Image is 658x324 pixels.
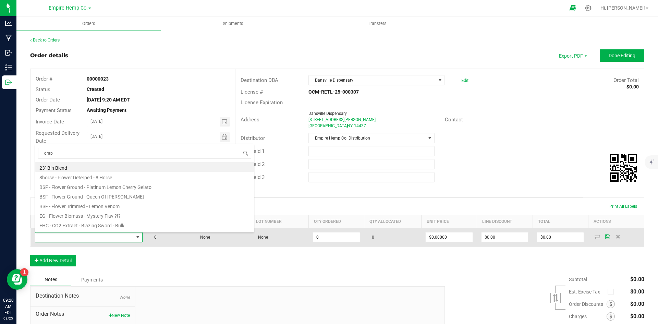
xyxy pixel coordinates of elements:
[220,117,230,127] span: Toggle calendar
[626,84,639,89] strong: $0.00
[214,21,253,27] span: Shipments
[482,232,528,242] input: 0
[305,16,449,31] a: Transfers
[608,287,617,297] span: Calculate excise tax
[308,117,376,122] span: [STREET_ADDRESS][PERSON_NAME]
[569,301,607,307] span: Order Discounts
[109,312,130,319] button: New Note
[251,215,308,228] th: Lot Number
[588,215,644,228] th: Actions
[20,268,28,276] iframe: Resource center unread badge
[5,79,12,86] inline-svg: Outbound
[630,313,644,320] span: $0.00
[445,117,463,123] span: Contact
[3,316,13,321] p: 08/25
[36,76,52,82] span: Order #
[346,123,347,128] span: ,
[16,16,161,31] a: Orders
[5,35,12,41] inline-svg: Manufacturing
[309,75,436,85] span: Dansville Dispensary
[308,123,348,128] span: [GEOGRAPHIC_DATA]
[313,232,360,242] input: 0
[161,16,305,31] a: Shipments
[358,21,396,27] span: Transfers
[537,232,584,242] input: 0
[241,99,283,106] span: License Expiration
[569,314,607,319] span: Charges
[600,5,645,11] span: Hi, [PERSON_NAME]!
[36,86,50,93] span: Status
[461,78,468,83] a: Edit
[308,215,364,228] th: Qty Ordered
[552,49,593,62] li: Export PDF
[36,310,130,318] span: Order Notes
[630,288,644,295] span: $0.00
[610,154,637,182] img: Scan me!
[600,49,644,62] button: Done Editing
[610,154,637,182] qrcode: 00000023
[30,51,68,60] div: Order details
[533,215,588,228] th: Total
[609,53,635,58] span: Done Editing
[613,235,623,239] span: Delete Order Detail
[49,5,88,11] span: Empire Hemp Co.
[347,123,353,128] span: NY
[630,276,644,283] span: $0.00
[7,269,27,290] iframe: Resource center
[241,77,278,83] span: Destination DBA
[426,232,472,242] input: 0
[87,86,104,92] strong: Created
[36,97,60,103] span: Order Date
[613,77,639,83] span: Order Total
[36,119,64,125] span: Invoice Date
[364,215,421,228] th: Qty Allocated
[36,107,72,113] span: Payment Status
[308,111,347,116] span: Dansville Dispensary
[220,132,230,142] span: Toggle calendar
[73,21,105,27] span: Orders
[569,277,587,282] span: Subtotal
[197,235,210,240] span: None
[87,97,130,103] strong: [DATE] 9:20 AM EDT
[241,117,259,123] span: Address
[602,235,613,239] span: Save Order Detail
[30,38,60,43] a: Back to Orders
[477,215,533,228] th: Line Discount
[36,130,80,144] span: Requested Delivery Date
[30,255,76,266] button: Add New Detail
[255,235,268,240] span: None
[36,292,130,300] span: Destination Notes
[630,301,644,307] span: $0.00
[5,64,12,71] inline-svg: Inventory
[241,135,265,141] span: Distributor
[565,1,581,15] span: Open Ecommerce Menu
[30,273,71,286] div: Notes
[120,295,130,300] span: None
[5,49,12,56] inline-svg: Inbound
[3,297,13,316] p: 09:20 AM EDT
[241,89,263,95] span: License #
[87,107,126,113] strong: Awaiting Payment
[584,5,593,11] div: Manage settings
[309,133,425,143] span: Empire Hemp Co. Distribution
[308,89,359,95] strong: OCM-RETL-25-000307
[368,235,374,240] span: 0
[87,76,109,82] strong: 00000023
[31,215,147,228] th: Item
[5,20,12,27] inline-svg: Analytics
[71,274,112,286] div: Payments
[569,289,605,295] span: Est. Excise Tax
[151,235,157,240] span: 0
[421,215,477,228] th: Unit Price
[354,123,366,128] span: 14437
